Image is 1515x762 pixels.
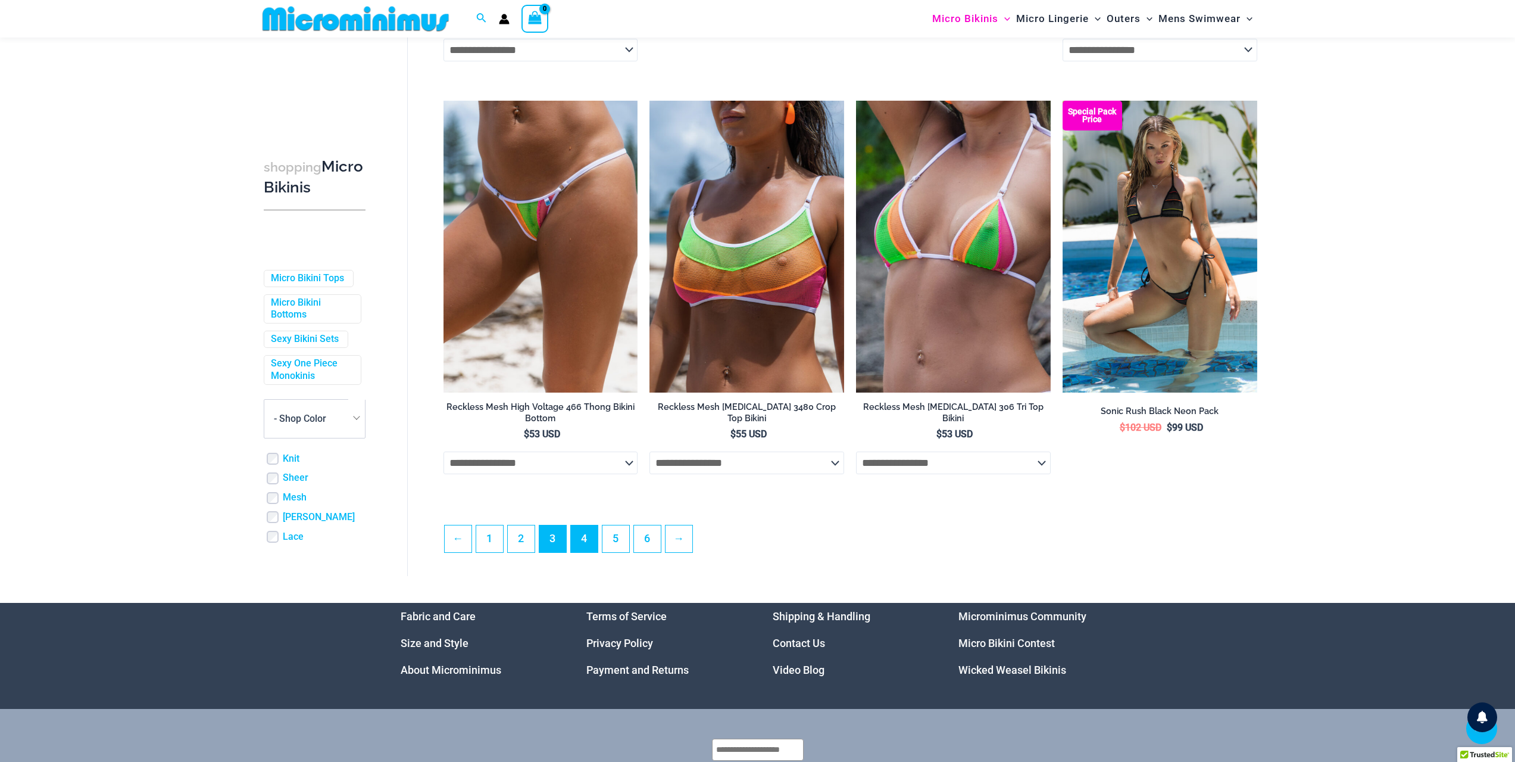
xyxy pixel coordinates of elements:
aside: Footer Widget 4 [958,603,1115,683]
a: Sexy One Piece Monokinis [271,357,352,382]
a: View Shopping Cart, empty [521,5,549,32]
span: $ [1167,422,1172,433]
nav: Menu [401,603,557,683]
a: Page 6 [634,525,661,552]
a: Micro BikinisMenu ToggleMenu Toggle [929,4,1013,34]
span: $ [936,428,942,440]
a: Size and Style [401,637,468,649]
aside: Footer Widget 1 [401,603,557,683]
span: Mens Swimwear [1158,4,1241,34]
a: Page 1 [476,525,503,552]
a: Reckless Mesh [MEDICAL_DATA] 3480 Crop Top Bikini [649,402,844,428]
a: → [666,525,692,552]
bdi: 53 USD [524,428,560,440]
a: Contact Us [773,637,825,649]
a: OutersMenu ToggleMenu Toggle [1104,4,1155,34]
span: Micro Lingerie [1016,4,1089,34]
a: Sheer [283,472,308,484]
span: Micro Bikinis [932,4,998,34]
a: Privacy Policy [586,637,653,649]
a: Sonic Rush Black Neon Pack [1063,406,1257,421]
a: About Microminimus [401,664,501,676]
a: [PERSON_NAME] [283,511,355,524]
span: - Shop Color [264,399,366,438]
bdi: 102 USD [1120,422,1161,433]
span: Menu Toggle [1089,4,1101,34]
span: Outers [1107,4,1141,34]
a: Reckless Mesh High Voltage 466 Thong 01Reckless Mesh High Voltage 3480 Crop Top 466 Thong 01Reckl... [443,101,638,393]
a: Sonic Rush Black Neon 3278 Tri Top 4312 Thong Bikini 09 Sonic Rush Black Neon 3278 Tri Top 4312 T... [1063,101,1257,393]
img: Sonic Rush Black Neon 3278 Tri Top 4312 Thong Bikini 09 [1063,101,1257,393]
nav: Menu [773,603,929,683]
a: Micro Bikini Bottoms [271,296,352,321]
a: Reckless Mesh High Voltage 466 Thong Bikini Bottom [443,402,638,428]
a: Microminimus Community [958,610,1086,623]
aside: Footer Widget 2 [586,603,743,683]
img: Reckless Mesh High Voltage 3480 Crop Top 01 [649,101,844,393]
span: - Shop Color [274,413,326,424]
a: Mesh [283,492,307,504]
img: Reckless Mesh High Voltage 466 Thong 01 [443,101,638,393]
a: Video Blog [773,664,824,676]
span: Menu Toggle [1141,4,1152,34]
h2: Reckless Mesh High Voltage 466 Thong Bikini Bottom [443,402,638,424]
h3: Micro Bikinis [264,156,366,197]
bdi: 53 USD [936,428,973,440]
a: Wicked Weasel Bikinis [958,664,1066,676]
a: Micro Bikini Tops [271,272,344,284]
nav: Site Navigation [927,2,1258,36]
span: - Shop Color [264,399,365,437]
a: Shipping & Handling [773,610,870,623]
span: shopping [264,159,321,174]
span: $ [730,428,736,440]
a: Reckless Mesh High Voltage 306 Tri Top 01Reckless Mesh High Voltage 306 Tri Top 466 Thong 04Reckl... [856,101,1051,393]
a: Micro LingerieMenu ToggleMenu Toggle [1013,4,1104,34]
nav: Menu [586,603,743,683]
a: Page 2 [508,525,535,552]
a: Terms of Service [586,610,667,623]
a: Page 5 [602,525,629,552]
aside: Footer Widget 3 [773,603,929,683]
h2: Reckless Mesh [MEDICAL_DATA] 306 Tri Top Bikini [856,402,1051,424]
a: Mens SwimwearMenu ToggleMenu Toggle [1155,4,1255,34]
a: Sexy Bikini Sets [271,333,339,346]
nav: Menu [958,603,1115,683]
a: Reckless Mesh High Voltage 3480 Crop Top 01Reckless Mesh High Voltage 3480 Crop Top 02Reckless Me... [649,101,844,393]
a: Search icon link [476,11,487,26]
img: Reckless Mesh High Voltage 306 Tri Top 01 [856,101,1051,393]
a: Page 4 [571,525,598,552]
a: Knit [283,452,299,465]
bdi: 55 USD [730,428,767,440]
a: Reckless Mesh [MEDICAL_DATA] 306 Tri Top Bikini [856,402,1051,428]
b: Special Pack Price [1063,108,1122,123]
span: Page 3 [539,525,566,552]
span: $ [1120,422,1125,433]
a: Payment and Returns [586,664,689,676]
h2: Sonic Rush Black Neon Pack [1063,406,1257,417]
h2: Reckless Mesh [MEDICAL_DATA] 3480 Crop Top Bikini [649,402,844,424]
span: $ [524,428,529,440]
span: Menu Toggle [1241,4,1252,34]
a: Account icon link [499,14,510,24]
a: ← [445,525,471,552]
a: Lace [283,530,304,543]
bdi: 99 USD [1167,422,1203,433]
a: Micro Bikini Contest [958,637,1055,649]
nav: Product Pagination [443,525,1257,559]
a: Fabric and Care [401,610,476,623]
img: MM SHOP LOGO FLAT [258,5,454,32]
span: Menu Toggle [998,4,1010,34]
